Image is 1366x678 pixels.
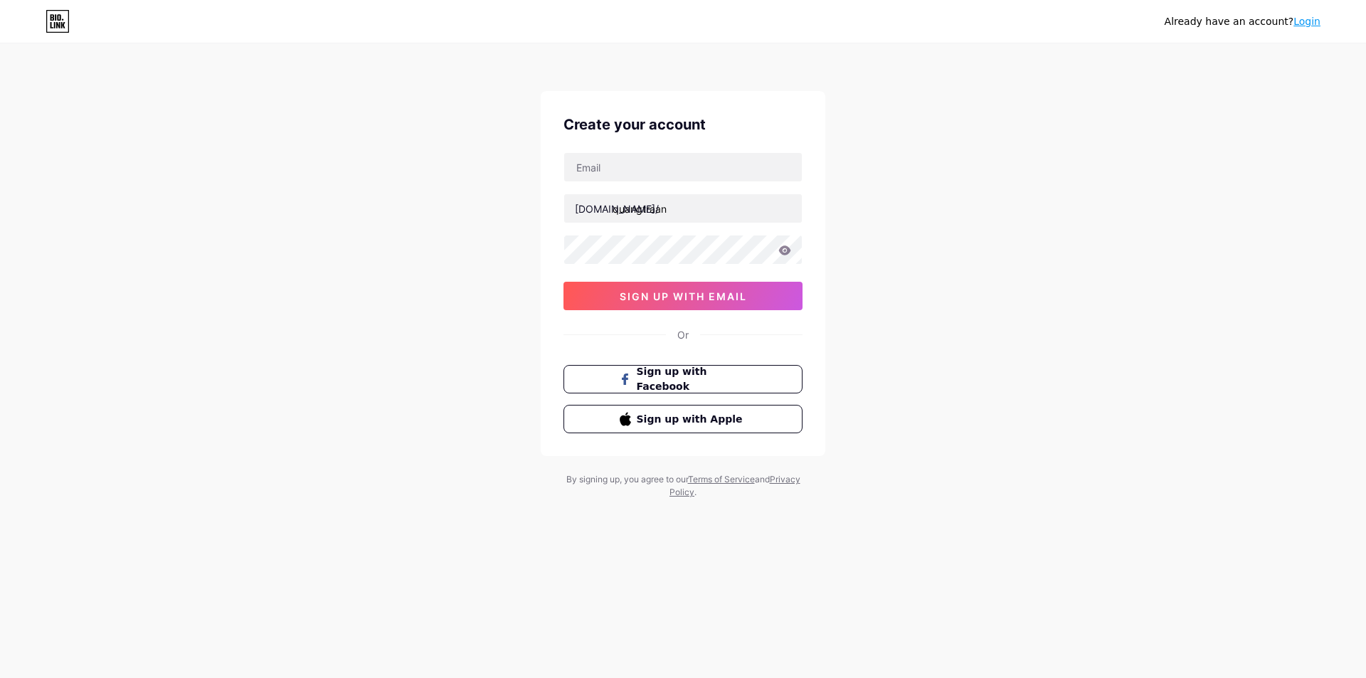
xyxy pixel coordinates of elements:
button: sign up with email [563,282,803,310]
div: By signing up, you agree to our and . [562,473,804,499]
a: Terms of Service [688,474,755,484]
button: Sign up with Facebook [563,365,803,393]
span: sign up with email [620,290,747,302]
div: Create your account [563,114,803,135]
button: Sign up with Apple [563,405,803,433]
div: [DOMAIN_NAME]/ [575,201,659,216]
input: username [564,194,802,223]
input: Email [564,153,802,181]
div: Already have an account? [1165,14,1320,29]
span: Sign up with Facebook [637,364,747,394]
a: Login [1293,16,1320,27]
div: Or [677,327,689,342]
span: Sign up with Apple [637,412,747,427]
